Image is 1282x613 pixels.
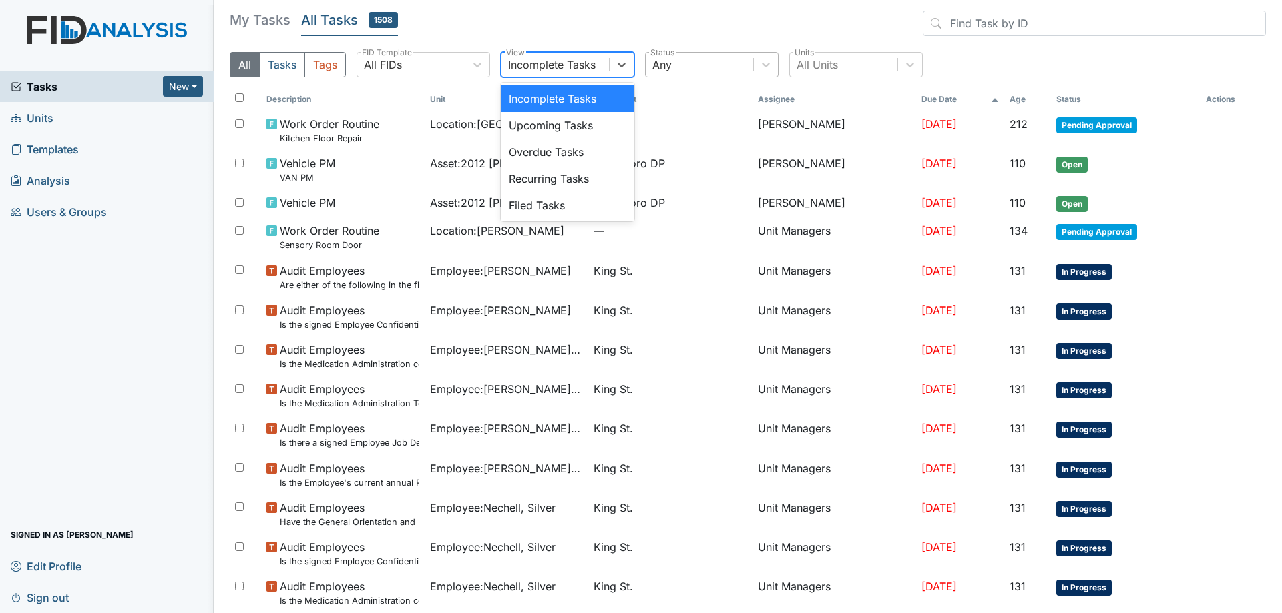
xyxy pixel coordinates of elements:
[430,155,583,171] span: Asset : 2012 [PERSON_NAME] 07541
[1010,501,1026,514] span: 131
[753,494,916,534] td: Unit Managers
[11,524,134,545] span: Signed in as [PERSON_NAME]
[753,376,916,415] td: Unit Managers
[501,192,634,219] div: Filed Tasks
[1010,382,1026,396] span: 131
[921,462,957,475] span: [DATE]
[364,57,402,73] div: All FIDs
[280,578,419,607] span: Audit Employees Is the Medication Administration certificate found in the file?
[501,139,634,165] div: Overdue Tasks
[797,57,838,73] div: All Units
[1056,224,1137,240] span: Pending Approval
[753,88,916,111] th: Assignee
[430,578,556,594] span: Employee : Nechell, Silver
[280,358,419,370] small: Is the Medication Administration certificate found in the file?
[430,223,564,239] span: Location : [PERSON_NAME]
[280,155,335,184] span: Vehicle PM VAN PM
[1056,343,1112,359] span: In Progress
[594,223,746,239] span: —
[923,11,1266,36] input: Find Task by ID
[11,587,69,608] span: Sign out
[280,516,419,528] small: Have the General Orientation and ICF Orientation forms been completed?
[921,382,957,396] span: [DATE]
[652,57,672,73] div: Any
[430,460,583,476] span: Employee : [PERSON_NAME], Uniququa
[594,263,633,279] span: King St.
[280,302,419,331] span: Audit Employees Is the signed Employee Confidentiality Agreement in the file (HIPPA)?
[1056,157,1088,173] span: Open
[1010,422,1026,435] span: 131
[753,217,916,257] td: Unit Managers
[921,303,957,317] span: [DATE]
[11,107,53,128] span: Units
[430,500,556,516] span: Employee : Nechell, Silver
[594,342,633,358] span: King St.
[280,318,419,331] small: Is the signed Employee Confidentiality Agreement in the file (HIPPA)?
[430,116,583,132] span: Location : [GEOGRAPHIC_DATA]
[594,116,746,132] span: —
[11,170,70,191] span: Analysis
[594,500,633,516] span: King St.
[369,12,398,28] span: 1508
[1010,117,1028,131] span: 212
[916,88,1004,111] th: Toggle SortBy
[1010,462,1026,475] span: 131
[594,302,633,318] span: King St.
[280,436,419,449] small: Is there a signed Employee Job Description in the file for the employee's current position?
[1010,264,1026,277] span: 131
[1056,117,1137,133] span: Pending Approval
[301,11,398,29] h5: All Tasks
[280,239,379,251] small: Sensory Room Door
[280,223,379,251] span: Work Order Routine Sensory Room Door
[594,420,633,436] span: King St.
[1201,88,1266,111] th: Actions
[1056,264,1112,280] span: In Progress
[430,539,556,555] span: Employee : Nechell, Silver
[1056,580,1112,596] span: In Progress
[1010,343,1026,356] span: 131
[1051,88,1201,111] th: Toggle SortBy
[259,52,305,77] button: Tasks
[280,342,419,370] span: Audit Employees Is the Medication Administration certificate found in the file?
[921,501,957,514] span: [DATE]
[1010,196,1026,209] span: 110
[430,420,583,436] span: Employee : [PERSON_NAME], Uniququa
[1056,540,1112,556] span: In Progress
[280,500,419,528] span: Audit Employees Have the General Orientation and ICF Orientation forms been completed?
[1056,462,1112,478] span: In Progress
[1056,382,1112,398] span: In Progress
[280,171,335,184] small: VAN PM
[280,555,419,568] small: Is the signed Employee Confidentiality Agreement in the file (HIPPA)?
[921,540,957,554] span: [DATE]
[280,594,419,607] small: Is the Medication Administration certificate found in the file?
[921,580,957,593] span: [DATE]
[280,116,379,145] span: Work Order Routine Kitchen Floor Repair
[753,455,916,494] td: Unit Managers
[230,11,290,29] h5: My Tasks
[921,157,957,170] span: [DATE]
[501,85,634,112] div: Incomplete Tasks
[280,420,419,449] span: Audit Employees Is there a signed Employee Job Description in the file for the employee's current...
[921,264,957,277] span: [DATE]
[11,79,163,95] a: Tasks
[1010,224,1028,237] span: 134
[430,263,571,279] span: Employee : [PERSON_NAME]
[1004,88,1051,111] th: Toggle SortBy
[753,415,916,454] td: Unit Managers
[921,224,957,237] span: [DATE]
[430,302,571,318] span: Employee : [PERSON_NAME]
[280,539,419,568] span: Audit Employees Is the signed Employee Confidentiality Agreement in the file (HIPPA)?
[1056,501,1112,517] span: In Progress
[921,343,957,356] span: [DATE]
[11,556,81,576] span: Edit Profile
[501,165,634,192] div: Recurring Tasks
[163,76,203,97] button: New
[753,336,916,376] td: Unit Managers
[753,111,916,150] td: [PERSON_NAME]
[753,189,916,217] td: [PERSON_NAME]
[280,381,419,410] span: Audit Employees Is the Medication Administration Test and 2 observation checklist (hire after 10/...
[430,381,583,397] span: Employee : [PERSON_NAME], Uniququa
[1010,157,1026,170] span: 110
[425,88,588,111] th: Toggle SortBy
